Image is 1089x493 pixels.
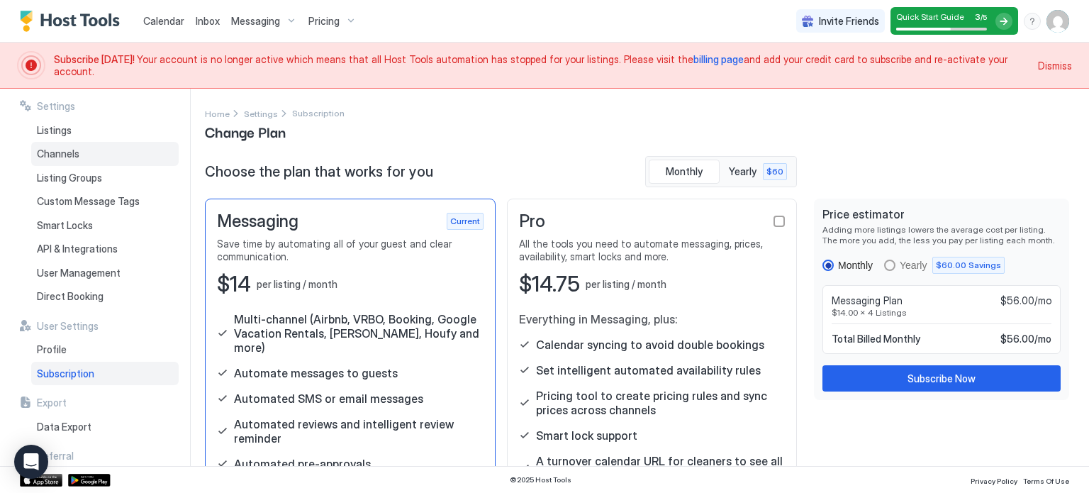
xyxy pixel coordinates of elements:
span: Terms Of Use [1023,477,1069,485]
span: Export [37,397,67,409]
span: Channels [37,148,79,160]
span: Messaging [231,15,280,28]
span: per listing / month [257,278,337,291]
span: Listings [37,124,72,137]
span: Subscribe [DATE]! [54,53,137,65]
span: Listing Groups [37,172,102,184]
button: Yearly $60 [722,160,793,184]
span: $60 [766,165,783,178]
span: Subscription [37,367,94,380]
span: / 5 [981,13,987,22]
div: monthly [822,260,873,271]
span: Privacy Policy [971,477,1017,485]
div: Yearly [900,260,927,271]
span: A turnover calendar URL for cleaners to see all upcoming cleanings [536,454,786,482]
span: Direct Booking [37,290,104,303]
div: Breadcrumb [205,106,230,121]
span: Calendar syncing to avoid double bookings [536,338,764,352]
span: Referral [37,450,74,462]
span: $56.00/mo [1000,294,1051,307]
span: Automated pre-approvals [234,457,371,471]
a: Data Export [31,415,179,439]
span: Smart lock support [536,428,637,443]
span: Calendar [143,15,184,27]
span: $60.00 Savings [936,259,1001,272]
span: © 2025 Host Tools [510,475,571,484]
span: Choose the plan that works for you [205,163,433,181]
span: $56.00 / mo [1000,333,1051,345]
div: Open Intercom Messenger [14,445,48,479]
a: Google Play Store [68,474,111,487]
span: Total Billed Monthly [832,333,920,345]
span: Monthly [666,165,703,178]
span: Settings [37,100,75,113]
span: Home [205,109,230,119]
div: menu [1024,13,1041,30]
span: Set intelligent automated availability rules [536,363,761,377]
a: Direct Booking [31,284,179,309]
span: Everything in Messaging, plus: [519,312,786,326]
div: Monthly [838,260,873,271]
span: Pricing [308,15,340,28]
div: Subscribe Now [907,371,976,386]
a: Subscription [31,362,179,386]
a: Inbox [196,13,220,28]
span: Messaging Plan [832,294,903,307]
a: Settings [244,106,278,121]
a: Profile [31,338,179,362]
span: Automated SMS or email messages [234,392,423,406]
a: Terms Of Use [1023,472,1069,487]
div: checkbox [774,216,785,227]
a: Calendar [143,13,184,28]
span: Profile [37,343,67,356]
a: Listing Groups [31,166,179,190]
div: User profile [1046,10,1069,33]
span: Smart Locks [37,219,93,232]
span: $14 [217,271,251,298]
div: yearly [884,257,1005,274]
span: Data Export [37,421,91,433]
div: tab-group [645,156,797,187]
span: $14.75 [519,271,580,298]
a: App Store [20,474,62,487]
div: Breadcrumb [244,106,278,121]
button: Subscribe Now [822,365,1061,392]
span: Messaging [217,211,298,232]
a: Host Tools Logo [20,11,126,32]
span: Save time by automating all of your guest and clear communication. [217,238,484,262]
span: Adding more listings lowers the average cost per listing. The more you add, the less you pay per ... [822,224,1061,245]
span: API & Integrations [37,243,118,255]
span: per listing / month [586,278,666,291]
span: 3 [975,11,981,22]
a: billing page [693,53,744,65]
a: Custom Message Tags [31,189,179,214]
span: Invite Friends [819,15,879,28]
span: Current [450,215,480,228]
a: Privacy Policy [971,472,1017,487]
span: Settings [244,109,278,119]
span: Change Plan [205,121,286,142]
span: Automated reviews and intelligent review reminder [234,417,484,445]
a: Home [205,106,230,121]
div: RadioGroup [822,257,1061,274]
a: User Management [31,261,179,285]
span: User Management [37,267,121,279]
span: Automate messages to guests [234,366,398,380]
a: Channels [31,142,179,166]
span: Multi-channel (Airbnb, VRBO, Booking, Google Vacation Rentals, [PERSON_NAME], Houfy and more) [234,312,484,355]
span: Custom Message Tags [37,195,140,208]
span: User Settings [37,320,99,333]
span: Inbox [196,15,220,27]
span: Quick Start Guide [896,11,964,22]
a: API & Integrations [31,237,179,261]
span: Your account is no longer active which means that all Host Tools automation has stopped for your ... [54,53,1029,78]
div: Dismiss [1038,58,1072,73]
span: Price estimator [822,207,1061,221]
a: Smart Locks [31,214,179,238]
span: Pricing tool to create pricing rules and sync prices across channels [536,389,786,417]
button: Monthly [649,160,720,184]
span: Breadcrumb [292,108,345,118]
